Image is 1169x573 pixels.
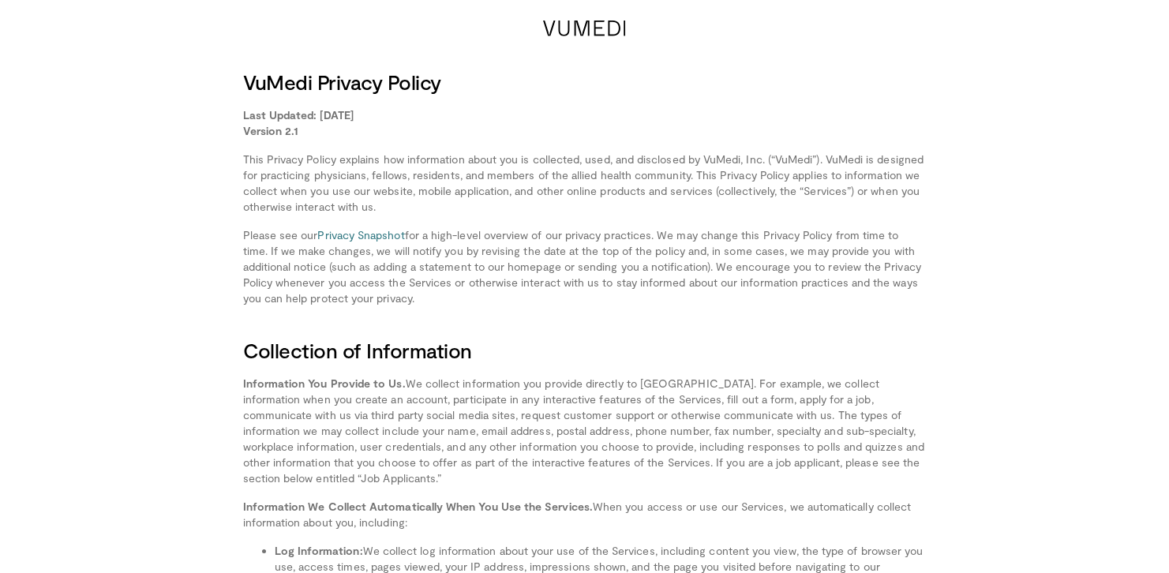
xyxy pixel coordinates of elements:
strong: Last Updated: [DATE] Version 2.1 [243,108,354,137]
strong: Information We Collect Automatically When You Use the Services. [243,500,593,513]
p: This Privacy Policy explains how information about you is collected, used, and disclosed by VuMed... [243,152,927,215]
h3: VuMedi Privacy Policy [243,69,927,95]
p: When you access or use our Services, we automatically collect information about you, including: [243,499,927,530]
strong: Information You Provide to Us. [243,376,406,390]
p: Please see our for a high-level overview of our privacy practices. We may change this Privacy Pol... [243,227,927,306]
h3: Collection of Information [243,338,927,363]
p: We collect information you provide directly to [GEOGRAPHIC_DATA]. For example, we collect informa... [243,376,927,486]
strong: Log Information: [275,544,363,557]
a: Privacy Snapshot [317,228,404,242]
